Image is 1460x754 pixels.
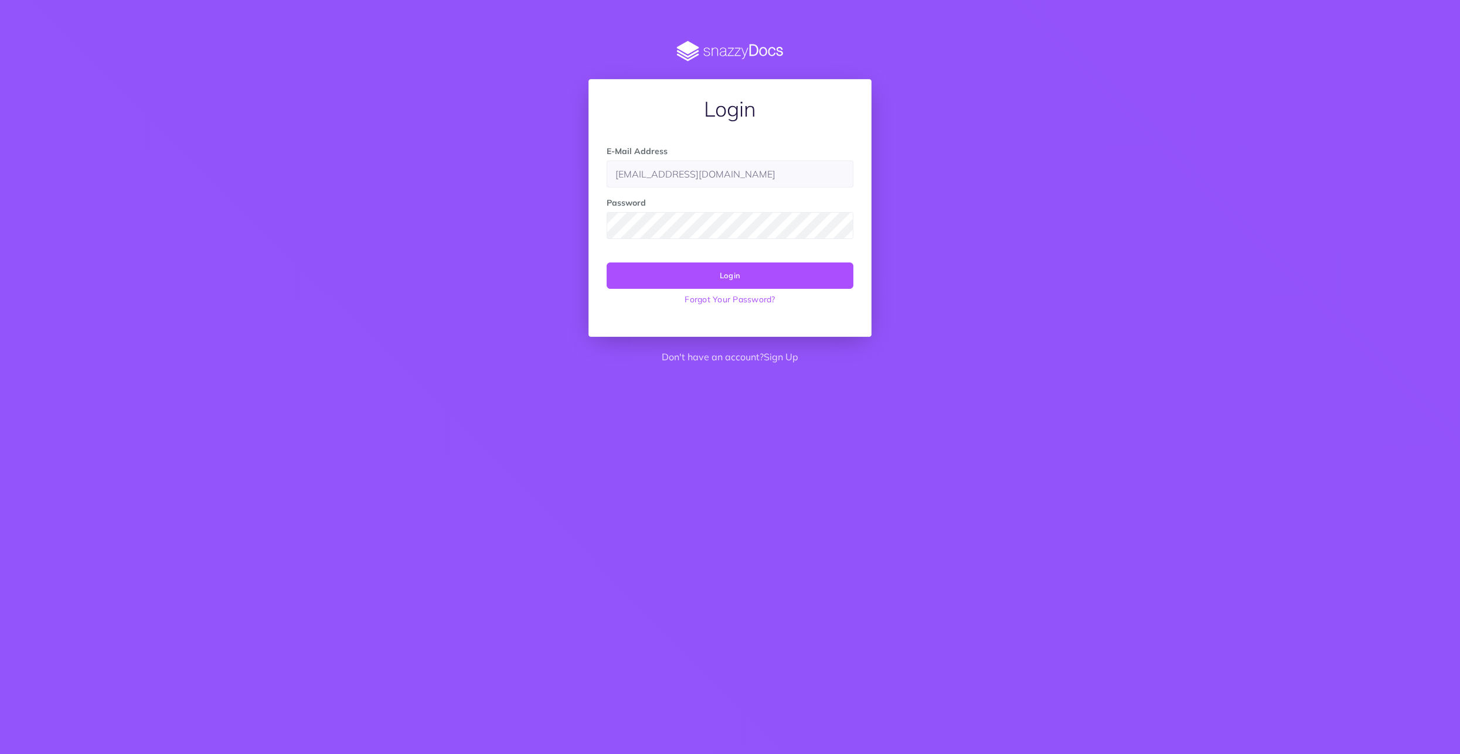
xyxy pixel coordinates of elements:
[607,97,853,121] h1: Login
[588,350,872,365] p: Don't have an account?
[588,41,872,62] img: SnazzyDocs Logo
[607,289,853,310] a: Forgot Your Password?
[607,196,646,209] label: Password
[607,262,853,288] button: Login
[764,351,798,363] a: Sign Up
[607,145,668,158] label: E-Mail Address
